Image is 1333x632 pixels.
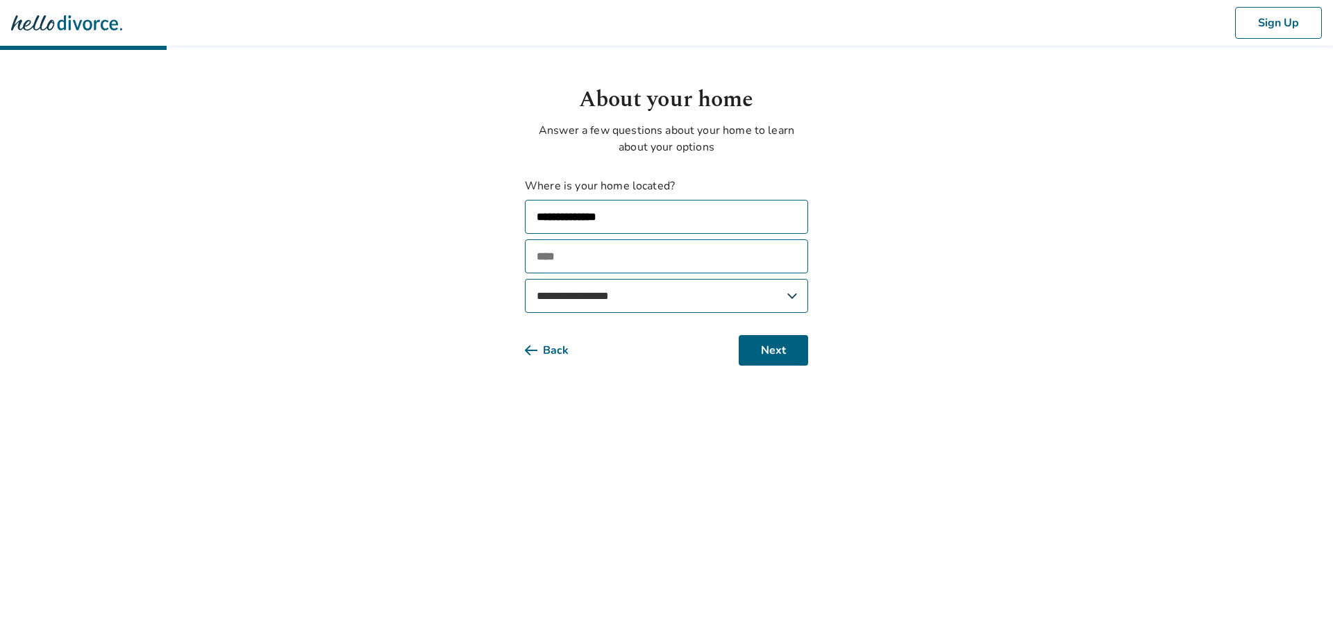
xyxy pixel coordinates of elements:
p: Answer a few questions about your home to learn about your options [525,122,808,155]
button: Back [525,335,591,366]
iframe: Chat Widget [1264,565,1333,632]
label: Where is your home located? [525,178,808,194]
h1: About your home [525,83,808,117]
img: Hello Divorce Logo [11,9,122,37]
button: Sign Up [1235,7,1322,39]
button: Next [739,335,808,366]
